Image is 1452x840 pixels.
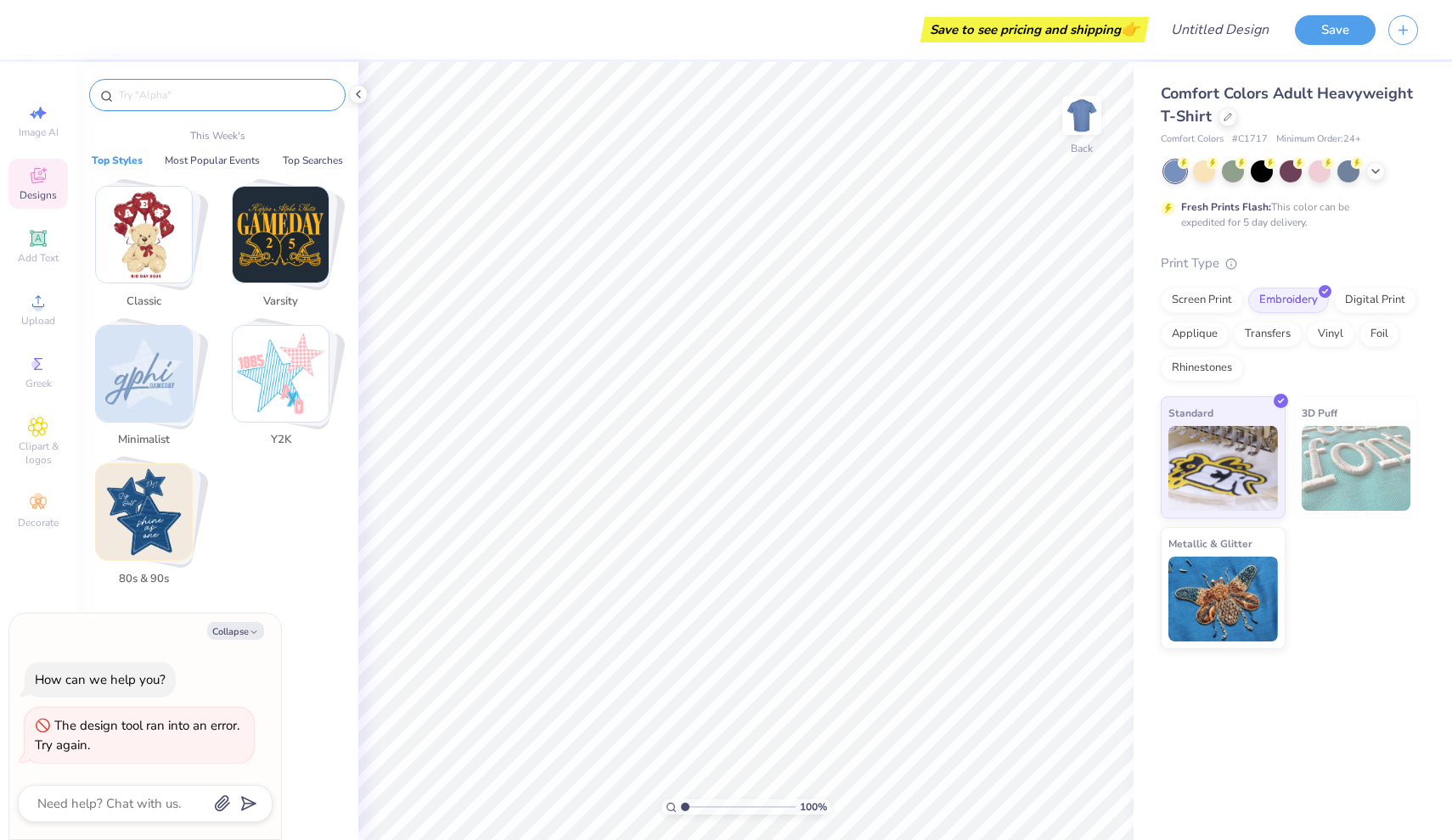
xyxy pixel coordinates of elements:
span: Classic [116,294,172,311]
div: How can we help you? [35,671,166,688]
span: Comfort Colors [1161,132,1224,147]
span: Minimalist [116,432,172,449]
span: Image AI [19,126,59,139]
span: Designs [20,188,57,202]
div: Back [1071,141,1093,156]
div: Digital Print [1334,288,1416,313]
span: Add Text [18,251,59,265]
button: Stack Card Button Varsity [222,186,350,316]
img: Y2K [233,326,329,422]
span: Comfort Colors Adult Heavyweight T-Shirt [1161,83,1413,126]
span: Greek [25,377,52,390]
input: Try "Alpha" [117,87,335,104]
span: Upload [21,314,55,328]
span: 3D Puff [1302,404,1337,422]
span: Metallic & Glitter [1168,535,1252,552]
div: The design tool ran into an error. Try again. [35,717,239,753]
img: Standard [1168,426,1278,511]
button: Stack Card Button 80s & 90s [85,463,213,594]
img: 3D Puff [1302,426,1411,511]
strong: Fresh Prints Flash: [1181,200,1271,214]
img: Metallic & Glitter [1168,557,1278,641]
span: Minimum Order: 24 + [1276,132,1361,147]
div: Rhinestones [1161,356,1243,381]
div: Save to see pricing and shipping [925,17,1145,42]
div: Vinyl [1307,322,1354,347]
button: Stack Card Button Classic [85,186,213,316]
button: Most Popular Events [160,152,265,169]
img: Classic [96,187,192,283]
div: Foil [1359,322,1399,347]
div: Screen Print [1161,288,1243,313]
p: This Week's [190,128,245,143]
img: Varsity [233,187,329,283]
input: Untitled Design [1157,13,1282,47]
img: Minimalist [96,326,192,422]
button: Stack Card Button Y2K [222,325,350,456]
span: # C1717 [1232,132,1268,147]
div: This color can be expedited for 5 day delivery. [1181,199,1390,230]
img: 80s & 90s [96,464,192,560]
span: Clipart & logos [8,440,68,467]
button: Top Styles [87,152,148,169]
div: Transfers [1234,322,1302,347]
span: 80s & 90s [116,571,172,588]
span: 👉 [1121,19,1140,39]
div: Embroidery [1248,288,1329,313]
span: Decorate [18,516,59,529]
span: Standard [1168,404,1213,422]
div: Print Type [1161,254,1418,273]
span: Varsity [253,294,308,311]
img: Back [1065,98,1099,132]
button: Stack Card Button Minimalist [85,325,213,456]
span: 100 % [800,799,827,815]
div: Applique [1161,322,1229,347]
button: Save [1295,15,1376,45]
button: Top Searches [278,152,348,169]
span: Y2K [253,432,308,449]
button: Collapse [207,622,264,640]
